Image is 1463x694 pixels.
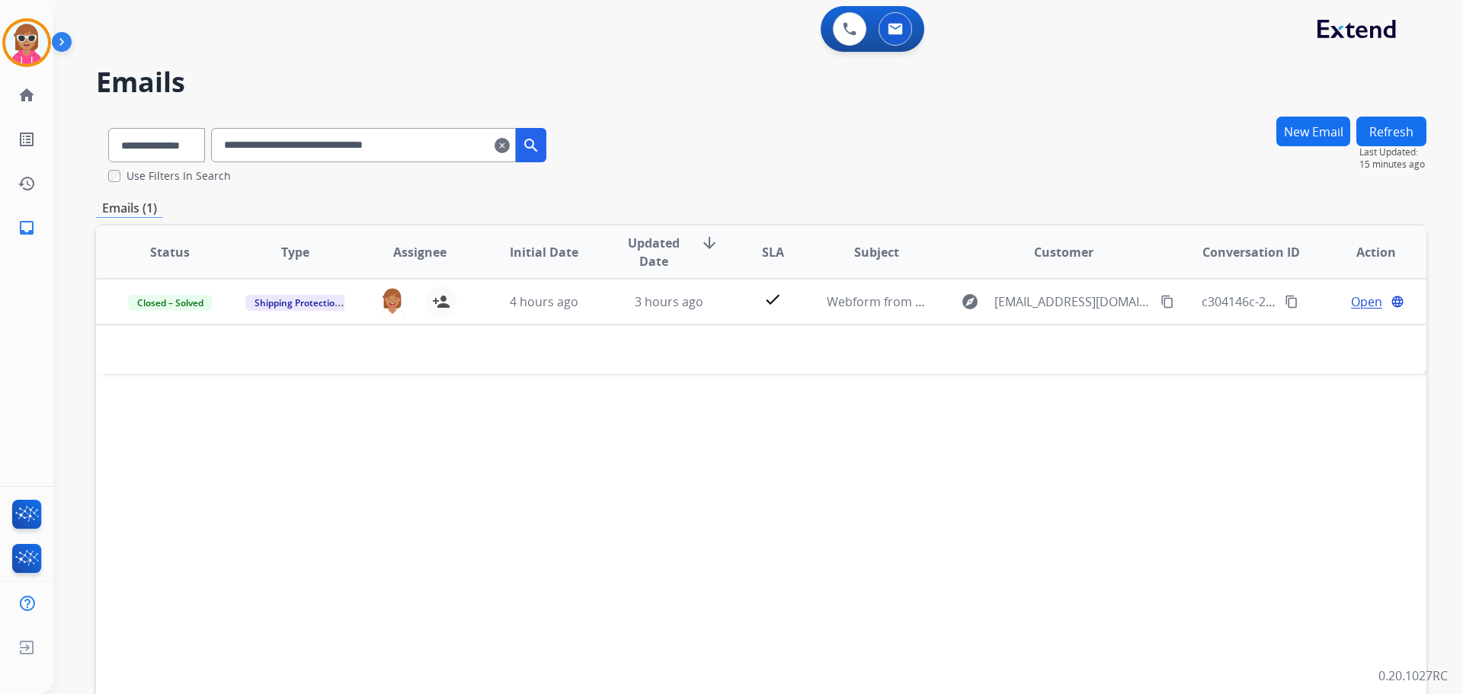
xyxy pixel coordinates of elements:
[1391,295,1404,309] mat-icon: language
[994,293,1151,311] span: [EMAIL_ADDRESS][DOMAIN_NAME]
[432,293,450,311] mat-icon: person_add
[495,136,510,155] mat-icon: clear
[1359,158,1426,171] span: 15 minutes ago
[96,67,1426,98] h2: Emails
[281,243,309,261] span: Type
[961,293,979,311] mat-icon: explore
[126,168,231,184] label: Use Filters In Search
[1359,146,1426,158] span: Last Updated:
[1202,243,1300,261] span: Conversation ID
[1034,243,1093,261] span: Customer
[18,86,36,104] mat-icon: home
[1356,117,1426,146] button: Refresh
[1285,295,1298,309] mat-icon: content_copy
[5,21,48,64] img: avatar
[762,243,784,261] span: SLA
[393,243,447,261] span: Assignee
[1276,117,1350,146] button: New Email
[18,219,36,237] mat-icon: inbox
[1378,667,1448,685] p: 0.20.1027RC
[510,293,578,310] span: 4 hours ago
[522,136,540,155] mat-icon: search
[18,130,36,149] mat-icon: list_alt
[1301,225,1426,279] th: Action
[18,174,36,193] mat-icon: history
[245,295,350,311] span: Shipping Protection
[764,290,782,309] mat-icon: check
[619,234,689,270] span: Updated Date
[1160,295,1174,309] mat-icon: content_copy
[635,293,703,310] span: 3 hours ago
[1351,293,1382,311] span: Open
[96,199,163,218] p: Emails (1)
[510,243,578,261] span: Initial Date
[854,243,899,261] span: Subject
[1202,293,1428,310] span: c304146c-2f6f-4b8c-81ec-ea248b8636c8
[377,286,408,318] img: agent-avatar
[700,234,719,252] mat-icon: arrow_downward
[128,295,213,311] span: Closed – Solved
[150,243,190,261] span: Status
[827,293,1172,310] span: Webform from [EMAIL_ADDRESS][DOMAIN_NAME] on [DATE]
